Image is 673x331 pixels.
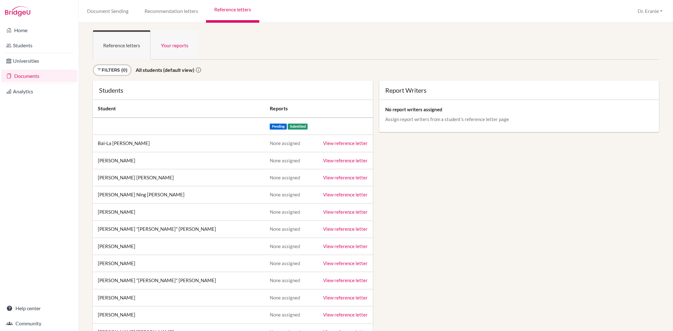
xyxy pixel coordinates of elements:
[93,255,265,272] td: [PERSON_NAME]
[323,192,368,197] a: View reference letter
[93,186,265,203] td: [PERSON_NAME] Ning [PERSON_NAME]
[1,85,77,98] a: Analytics
[93,64,132,76] a: Filters (0)
[93,289,265,306] td: [PERSON_NAME]
[323,312,368,317] a: View reference letter
[270,140,300,146] span: None assigned
[93,169,265,186] td: [PERSON_NAME] [PERSON_NAME]
[5,6,30,16] img: Bridge-U
[270,209,300,215] span: None assigned
[93,203,265,220] td: [PERSON_NAME]
[93,221,265,238] td: [PERSON_NAME] "[PERSON_NAME]" [PERSON_NAME]
[93,135,265,152] td: Bai-La [PERSON_NAME]
[323,140,368,146] a: View reference letter
[270,158,300,163] span: None assigned
[270,226,300,232] span: None assigned
[323,158,368,163] a: View reference letter
[93,238,265,255] td: [PERSON_NAME]
[386,106,653,113] p: No report writers assigned
[93,100,265,118] th: Student
[1,70,77,82] a: Documents
[1,317,77,330] a: Community
[93,30,151,60] a: Reference letters
[386,87,653,93] div: Report Writers
[270,312,300,317] span: None assigned
[270,175,300,180] span: None assigned
[93,152,265,169] td: [PERSON_NAME]
[270,260,300,266] span: None assigned
[323,277,368,283] a: View reference letter
[270,192,300,197] span: None assigned
[635,5,665,17] button: Dr. Eranie
[270,277,300,283] span: None assigned
[323,209,368,215] a: View reference letter
[99,87,367,93] div: Students
[270,243,300,249] span: None assigned
[136,67,194,73] strong: All students (default view)
[270,295,300,300] span: None assigned
[323,243,368,249] a: View reference letter
[1,39,77,52] a: Students
[93,306,265,323] td: [PERSON_NAME]
[270,124,287,130] span: Pending
[151,30,199,60] a: Your reports
[323,226,368,232] a: View reference letter
[265,100,373,118] th: Reports
[1,55,77,67] a: Universities
[323,260,368,266] a: View reference letter
[386,116,653,122] p: Assign report writers from a student’s reference letter page
[323,175,368,180] a: View reference letter
[1,24,77,37] a: Home
[288,124,308,130] span: Submitted
[93,272,265,289] td: [PERSON_NAME] "[PERSON_NAME]" [PERSON_NAME]
[1,302,77,315] a: Help center
[323,295,368,300] a: View reference letter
